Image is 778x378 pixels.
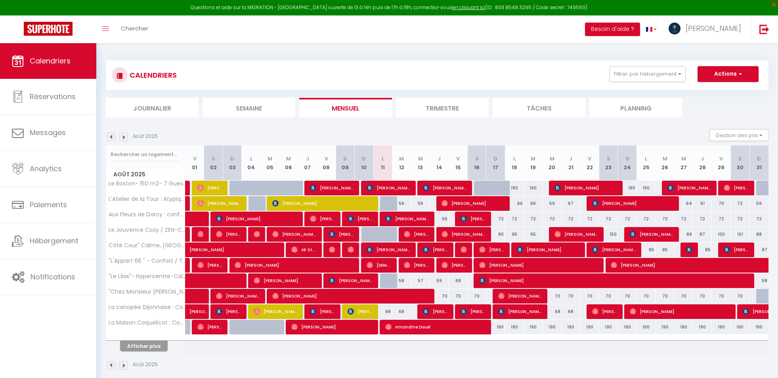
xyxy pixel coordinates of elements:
[185,145,204,181] th: 01
[197,227,204,242] span: [PERSON_NAME]
[250,155,252,162] abbr: L
[115,15,154,43] a: Chercher
[618,320,637,334] div: 190
[242,145,260,181] th: 04
[430,212,448,226] div: 65
[569,155,572,162] abbr: J
[585,23,640,36] button: Besoin d'aide ?
[637,289,655,304] div: 70
[449,289,467,304] div: 70
[348,304,373,319] span: [PERSON_NAME]
[479,273,746,288] span: [PERSON_NAME]
[599,289,617,304] div: 70
[382,155,384,162] abbr: L
[268,155,272,162] abbr: M
[367,180,410,195] span: [PERSON_NAME] [PERSON_NAME]
[731,145,749,181] th: 30
[479,242,504,257] span: [PERSON_NAME]
[738,155,742,162] abbr: S
[674,320,693,334] div: 190
[709,129,768,141] button: Gestion des prix
[656,212,674,226] div: 72
[498,288,542,304] span: [PERSON_NAME]
[749,227,768,242] div: 88
[30,200,67,210] span: Paiements
[128,66,177,84] h3: CALENDRIERS
[486,320,505,334] div: 190
[336,145,354,181] th: 09
[505,145,524,181] th: 18
[645,155,647,162] abbr: L
[599,227,617,242] div: 150
[107,320,187,326] span: La Maison Coquelicot : Confort/ 6 Invités
[550,155,554,162] abbr: M
[698,66,759,82] button: Actions
[230,155,234,162] abbr: D
[279,145,298,181] th: 06
[107,258,187,264] span: "L'Appart 66 " - Confort / Tramway/ Parkings free
[543,320,561,334] div: 190
[543,212,561,226] div: 72
[373,304,392,319] div: 68
[724,180,749,195] span: [PERSON_NAME]
[663,155,667,162] abbr: M
[107,273,187,279] span: "Le Lilas"- Hypercentre-Calme-Confort
[719,155,723,162] abbr: V
[674,289,693,304] div: 70
[467,145,486,181] th: 16
[418,155,423,162] abbr: M
[298,145,317,181] th: 07
[731,289,749,304] div: 70
[562,212,580,226] div: 72
[107,242,187,248] span: Côté Cour" Calme, [GEOGRAPHIC_DATA], [GEOGRAPHIC_DATA]
[562,145,580,181] th: 21
[260,145,279,181] th: 05
[712,145,730,181] th: 29
[399,155,404,162] abbr: M
[599,212,617,226] div: 72
[348,242,354,257] span: [PERSON_NAME]
[343,155,347,162] abbr: S
[404,227,429,242] span: [PERSON_NAME]
[133,133,158,140] p: Août 2025
[562,320,580,334] div: 190
[310,180,354,195] span: [PERSON_NAME]
[30,56,71,66] span: Calendriers
[674,145,693,181] th: 27
[513,155,516,162] abbr: L
[656,320,674,334] div: 190
[656,145,674,181] th: 26
[411,273,430,288] div: 57
[442,227,485,242] span: [PERSON_NAME]
[203,98,295,117] li: Semaine
[543,289,561,304] div: 70
[392,273,411,288] div: 58
[212,155,215,162] abbr: S
[493,155,497,162] abbr: D
[385,319,485,334] span: Amandine Douel
[637,145,655,181] th: 25
[272,288,428,304] span: [PERSON_NAME]
[599,320,617,334] div: 190
[423,304,448,319] span: [PERSON_NAME]
[392,304,411,319] div: 68
[693,212,712,226] div: 72
[749,145,768,181] th: 31
[554,227,598,242] span: [PERSON_NAME]
[505,212,524,226] div: 72
[505,320,524,334] div: 190
[724,242,749,257] span: [PERSON_NAME]
[712,212,730,226] div: 72
[430,289,448,304] div: 70
[254,304,297,319] span: [PERSON_NAME] [PERSON_NAME]
[30,92,76,101] span: Réservations
[404,258,429,273] span: [PERSON_NAME]
[254,227,260,242] span: [PERSON_NAME]
[223,145,241,181] th: 03
[355,145,373,181] th: 10
[299,98,392,117] li: Mensuel
[120,341,168,351] button: Afficher plus
[216,288,260,304] span: [PERSON_NAME]
[329,242,335,257] span: [PERSON_NAME]
[204,145,223,181] th: 02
